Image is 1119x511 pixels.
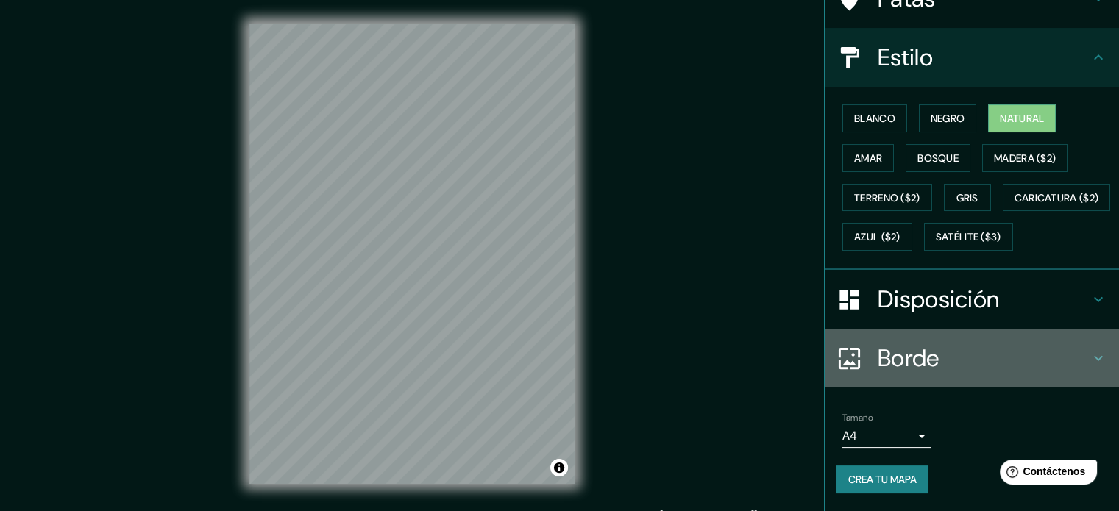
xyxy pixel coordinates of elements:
div: A4 [842,424,931,448]
button: Crea tu mapa [836,465,928,493]
font: Disposición [878,284,999,315]
button: Azul ($2) [842,223,912,251]
button: Terreno ($2) [842,184,932,212]
button: Bosque [906,144,970,172]
iframe: Lanzador de widgets de ayuda [988,454,1103,495]
font: Negro [931,112,965,125]
button: Amar [842,144,894,172]
div: Disposición [825,270,1119,329]
font: Natural [1000,112,1044,125]
font: Madera ($2) [994,151,1056,165]
button: Satélite ($3) [924,223,1013,251]
font: Caricatura ($2) [1015,191,1099,204]
font: Terreno ($2) [854,191,920,204]
button: Caricatura ($2) [1003,184,1111,212]
font: Bosque [917,151,959,165]
font: Amar [854,151,882,165]
button: Madera ($2) [982,144,1068,172]
font: Crea tu mapa [848,473,917,486]
font: Borde [878,343,939,374]
button: Blanco [842,104,907,132]
button: Natural [988,104,1056,132]
font: Gris [956,191,978,204]
font: Blanco [854,112,895,125]
font: Estilo [878,42,933,73]
font: A4 [842,428,857,443]
div: Borde [825,329,1119,387]
font: Tamaño [842,412,873,424]
font: Azul ($2) [854,231,900,244]
font: Satélite ($3) [936,231,1001,244]
div: Estilo [825,28,1119,87]
button: Gris [944,184,991,212]
canvas: Mapa [249,24,575,484]
button: Negro [919,104,977,132]
button: Activar o desactivar atribución [550,459,568,476]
